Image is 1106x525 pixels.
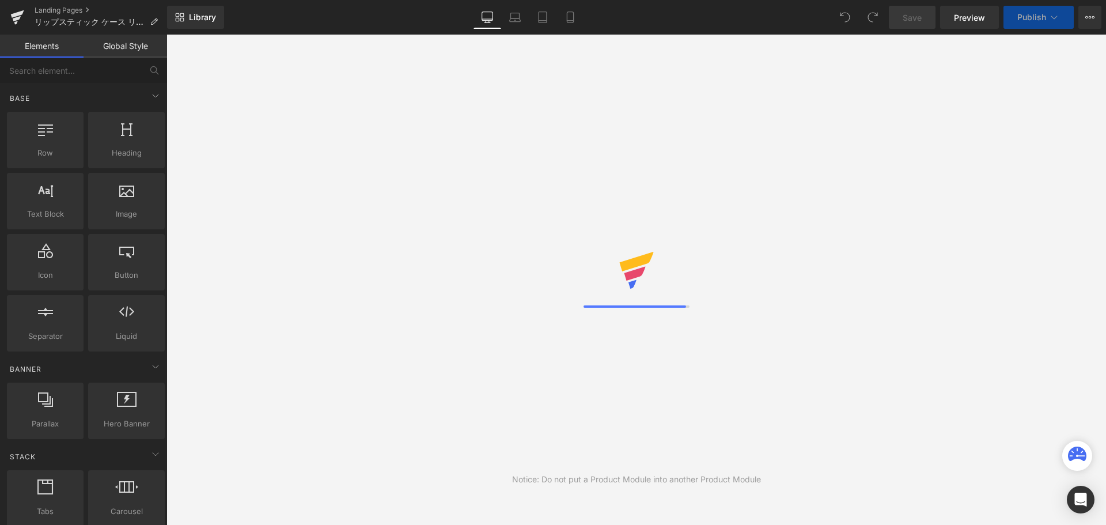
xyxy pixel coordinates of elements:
span: Parallax [10,418,80,430]
span: Image [92,208,161,220]
button: More [1078,6,1101,29]
span: Stack [9,451,37,462]
div: Notice: Do not put a Product Module into another Product Module [512,473,761,486]
a: Global Style [84,35,167,58]
span: Icon [10,269,80,281]
span: Button [92,269,161,281]
span: Publish [1017,13,1046,22]
a: Landing Pages [35,6,167,15]
a: Laptop [501,6,529,29]
span: Banner [9,364,43,375]
span: Preview [954,12,985,24]
span: Tabs [10,505,80,518]
a: Tablet [529,6,556,29]
span: Carousel [92,505,161,518]
span: Liquid [92,330,161,342]
span: Separator [10,330,80,342]
button: Redo [861,6,884,29]
span: Text Block [10,208,80,220]
span: Library [189,12,216,22]
button: Undo [834,6,857,29]
span: Save [903,12,922,24]
a: Mobile [556,6,584,29]
span: リップスティック ケース リミテッド R [35,17,145,27]
a: New Library [167,6,224,29]
span: Base [9,93,31,104]
span: Row [10,147,80,159]
span: Hero Banner [92,418,161,430]
a: Desktop [474,6,501,29]
span: Heading [92,147,161,159]
a: Preview [940,6,999,29]
button: Publish [1003,6,1074,29]
div: Open Intercom Messenger [1067,486,1094,513]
